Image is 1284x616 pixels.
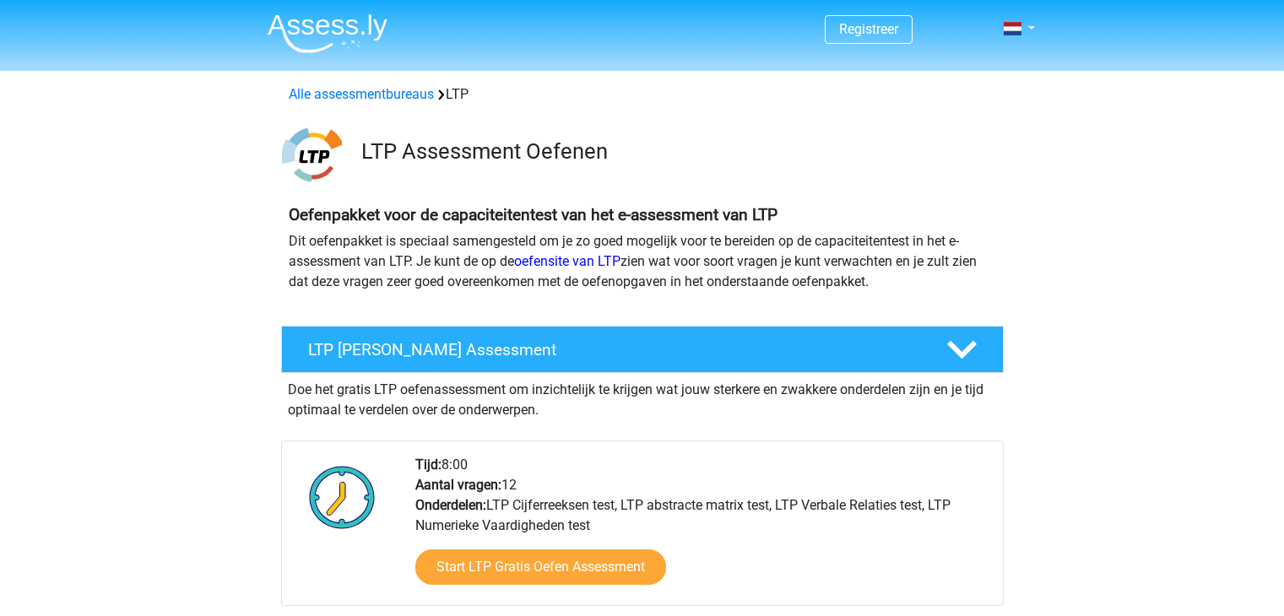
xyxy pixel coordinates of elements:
[361,138,990,165] h3: LTP Assessment Oefenen
[282,125,342,185] img: ltp.png
[415,477,501,493] b: Aantal vragen:
[300,455,385,539] img: Klok
[415,457,442,473] b: Tijd:
[289,231,996,292] p: Dit oefenpakket is speciaal samengesteld om je zo goed mogelijk voor te bereiden op de capaciteit...
[268,14,387,53] img: Assessly
[289,86,434,102] a: Alle assessmentbureaus
[415,497,486,513] b: Onderdelen:
[282,84,1003,105] div: LTP
[403,455,1002,605] div: 8:00 12 LTP Cijferreeksen test, LTP abstracte matrix test, LTP Verbale Relaties test, LTP Numerie...
[274,326,1010,373] a: LTP [PERSON_NAME] Assessment
[839,21,898,37] a: Registreer
[308,340,919,359] h4: LTP [PERSON_NAME] Assessment
[289,205,777,224] b: Oefenpakket voor de capaciteitentest van het e-assessment van LTP
[514,253,620,269] a: oefensite van LTP
[281,373,1004,420] div: Doe het gratis LTP oefenassessment om inzichtelijk te krijgen wat jouw sterkere en zwakkere onder...
[415,549,666,585] a: Start LTP Gratis Oefen Assessment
